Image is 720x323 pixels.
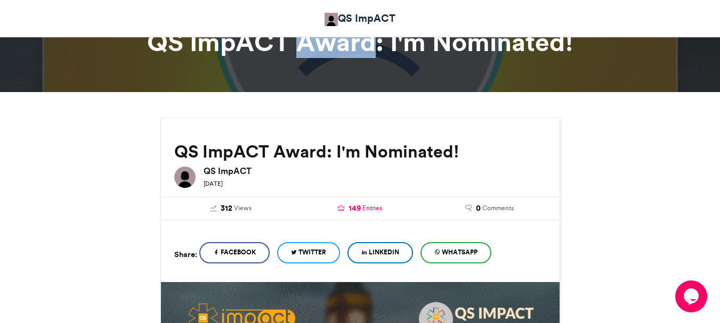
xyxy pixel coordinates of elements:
[174,203,288,214] a: 312 Views
[199,242,270,263] a: Facebook
[433,203,546,214] a: 0 Comments
[476,203,481,214] span: 0
[204,180,223,187] small: [DATE]
[303,203,417,214] a: 149 Entries
[420,242,491,263] a: WhatsApp
[298,247,326,257] span: Twitter
[347,242,413,263] a: LinkedIn
[675,280,709,312] iframe: chat widget
[277,242,340,263] a: Twitter
[369,247,399,257] span: LinkedIn
[442,247,478,257] span: WhatsApp
[482,203,514,213] span: Comments
[221,203,232,214] span: 312
[234,203,252,213] span: Views
[325,13,338,26] img: QS ImpACT QS ImpACT
[325,11,395,26] a: QS ImpACT
[362,203,382,213] span: Entries
[221,247,256,257] span: Facebook
[204,167,546,175] h6: QS ImpACT
[349,203,361,214] span: 149
[174,142,546,161] h2: QS ImpACT Award: I'm Nominated!
[174,167,196,188] img: QS ImpACT
[174,247,197,261] h5: Share:
[64,29,656,55] h1: QS ImpACT Award: I'm Nominated!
